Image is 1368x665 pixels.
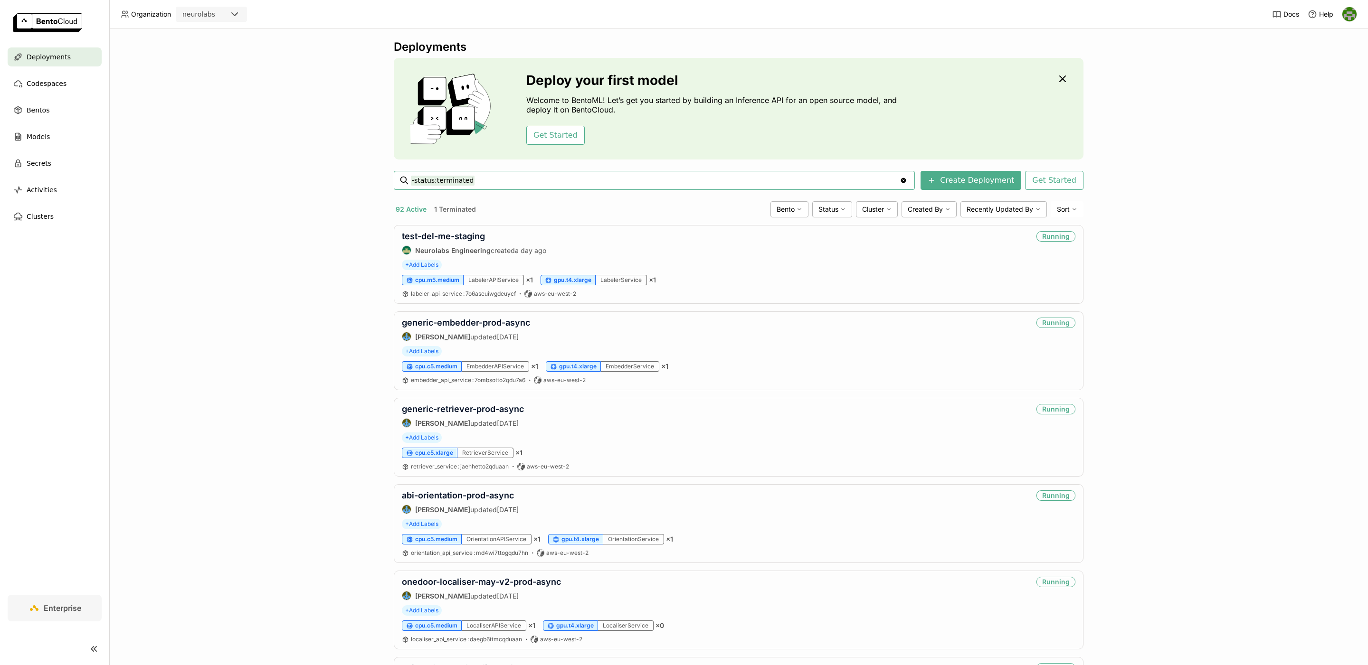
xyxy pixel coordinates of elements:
[1025,171,1083,190] button: Get Started
[1036,318,1075,328] div: Running
[27,211,54,222] span: Clusters
[603,534,664,544] div: OrientationService
[402,231,485,241] a: test-del-me-staging
[902,201,957,217] div: Created By
[497,333,519,341] span: [DATE]
[960,201,1047,217] div: Recently Updated By
[27,78,66,89] span: Codespaces
[649,276,656,284] span: × 1
[967,205,1033,214] span: Recently Updated By
[402,605,442,616] span: +Add Labels
[458,463,459,470] span: :
[415,276,459,284] span: cpu.m5.medium
[402,591,411,600] img: Flaviu Sămărghițan
[462,361,529,372] div: EmbedderAPIService
[462,534,532,544] div: OrientationAPIService
[900,177,907,184] svg: Clear value
[415,246,491,254] strong: Neurolabs Engineering
[411,376,525,384] span: embedder_api_service 7ombsotto2qdu7a6
[182,9,215,19] div: neurolabs
[1283,10,1299,19] span: Docs
[27,158,51,169] span: Secrets
[561,535,599,543] span: gpu.t4.xlarge
[818,205,838,214] span: Status
[415,592,470,600] strong: [PERSON_NAME]
[131,10,171,19] span: Organization
[8,154,102,173] a: Secrets
[8,47,102,66] a: Deployments
[534,290,576,298] span: aws-eu-west-2
[402,332,530,341] div: updated
[497,419,519,427] span: [DATE]
[526,276,533,284] span: × 1
[812,201,852,217] div: Status
[1308,9,1333,19] div: Help
[415,506,470,514] strong: [PERSON_NAME]
[598,620,654,631] div: LocaliserService
[540,636,582,643] span: aws-eu-west-2
[415,535,457,543] span: cpu.c5.medium
[531,362,538,371] span: × 1
[526,73,902,88] h3: Deploy your first model
[415,363,457,370] span: cpu.c5.medium
[411,463,509,470] a: retriever_service:jaehhetto2qduaan
[411,290,516,298] a: labeler_api_service:7o6aseuiwgdeuycf
[394,40,1083,54] div: Deployments
[402,418,524,428] div: updated
[415,449,453,457] span: cpu.c5.xlarge
[402,490,514,500] a: abi-orientation-prod-async
[908,205,943,214] span: Created By
[556,622,594,629] span: gpu.t4.xlarge
[533,535,541,543] span: × 1
[526,95,902,114] p: Welcome to BentoML! Let’s get you started by building an Inference API for an open source model, ...
[411,463,509,470] span: retriever_service jaehhetto2qduaan
[27,184,57,196] span: Activities
[526,126,585,145] button: Get Started
[402,404,524,414] a: generic-retriever-prod-async
[402,432,442,443] span: +Add Labels
[1272,9,1299,19] a: Docs
[411,636,522,643] span: localiser_api_service daegb6ttmcqduaan
[1057,205,1070,214] span: Sort
[411,636,522,643] a: localiser_api_service:daegb6ttmcqduaan
[8,180,102,199] a: Activities
[462,620,526,631] div: LocaliserAPIService
[472,376,474,384] span: :
[27,51,71,63] span: Deployments
[515,246,546,254] span: a day ago
[8,595,102,621] a: Enterprise
[497,592,519,600] span: [DATE]
[27,104,49,116] span: Bentos
[543,376,586,384] span: aws-eu-west-2
[216,10,217,19] input: Selected neurolabs.
[559,363,597,370] span: gpu.t4.xlarge
[1036,577,1075,587] div: Running
[596,275,647,285] div: LabelerService
[1036,490,1075,501] div: Running
[411,549,528,556] span: orientation_api_service md4wi7ttogqdu7hn
[411,290,516,297] span: labeler_api_service 7o6aseuiwgdeuycf
[1051,201,1083,217] div: Sort
[402,332,411,341] img: Flaviu Sămărghițan
[402,419,411,427] img: Flaviu Sămărghițan
[411,549,528,557] a: orientation_api_service:md4wi7ttogqdu7hn
[528,621,535,630] span: × 1
[44,603,81,613] span: Enterprise
[666,535,673,543] span: × 1
[402,246,411,254] img: Neurolabs Engineering
[655,621,664,630] span: × 0
[1319,10,1333,19] span: Help
[402,505,411,514] img: Flaviu Sămărghițan
[411,376,525,384] a: embedder_api_service:7ombsotto2qdu7a6
[457,448,513,458] div: RetrieverService
[862,205,884,214] span: Cluster
[402,505,519,514] div: updated
[463,290,465,297] span: :
[402,245,546,255] div: created
[411,173,900,188] input: Search
[777,205,795,214] span: Bento
[415,419,470,427] strong: [PERSON_NAME]
[1342,7,1357,21] img: Toby Thomas
[856,201,898,217] div: Cluster
[432,203,478,215] button: 1 Terminated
